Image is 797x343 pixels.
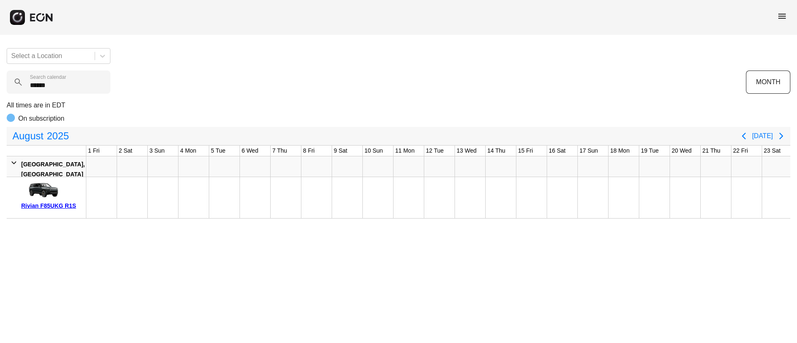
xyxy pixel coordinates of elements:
div: 8 Fri [301,146,316,156]
div: 5 Tue [209,146,227,156]
button: Next page [773,128,790,144]
div: 22 Fri [731,146,750,156]
div: 6 Wed [240,146,260,156]
div: 21 Thu [701,146,722,156]
button: MONTH [746,71,790,94]
div: [GEOGRAPHIC_DATA], [GEOGRAPHIC_DATA] [21,159,85,179]
p: All times are in EDT [7,100,790,110]
div: Rivian F85UKG R1S [21,201,83,211]
div: 18 Mon [609,146,631,156]
img: car [21,180,63,201]
div: 14 Thu [486,146,507,156]
div: 1 Fri [86,146,101,156]
div: 17 Sun [578,146,599,156]
label: Search calendar [30,74,66,80]
div: 7 Thu [271,146,289,156]
button: August2025 [7,128,74,144]
div: 3 Sun [148,146,166,156]
span: 2025 [45,128,71,144]
div: 23 Sat [762,146,782,156]
div: 2 Sat [117,146,134,156]
div: 10 Sun [363,146,384,156]
span: menu [777,11,787,21]
div: 12 Tue [424,146,445,156]
p: On subscription [18,114,64,124]
button: [DATE] [752,129,773,144]
div: 13 Wed [455,146,478,156]
div: 11 Mon [394,146,416,156]
div: 9 Sat [332,146,349,156]
span: August [11,128,45,144]
div: 15 Fri [516,146,535,156]
div: 4 Mon [178,146,198,156]
button: Previous page [736,128,752,144]
div: 20 Wed [670,146,693,156]
div: 16 Sat [547,146,567,156]
div: 19 Tue [639,146,660,156]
